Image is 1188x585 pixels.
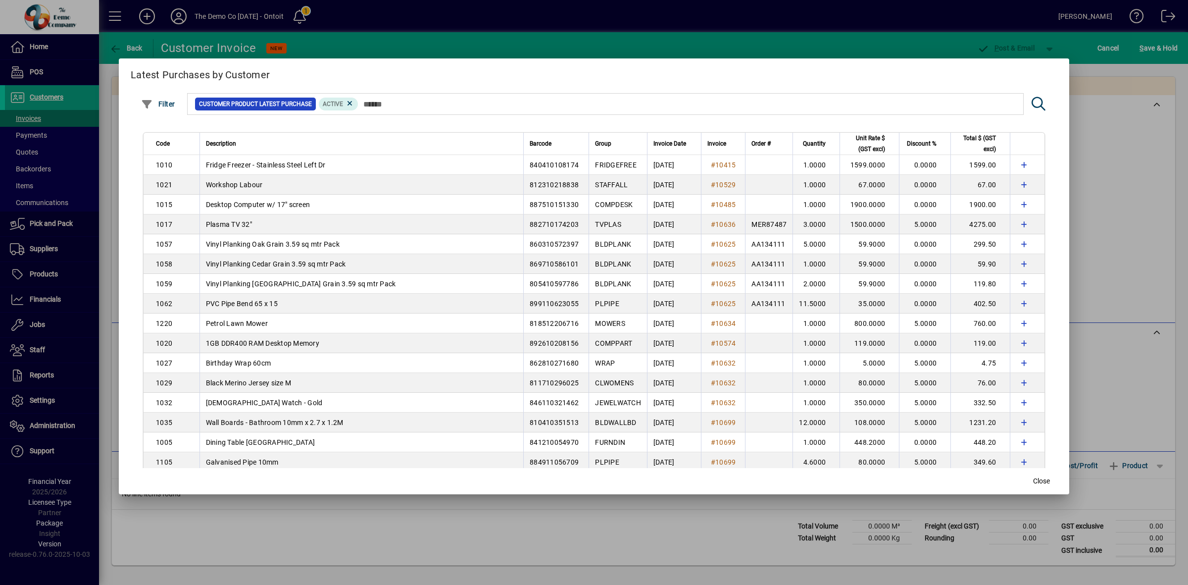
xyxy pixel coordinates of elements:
span: 10634 [715,319,736,327]
a: #10529 [707,179,740,190]
span: [DEMOGRAPHIC_DATA] Watch - Gold [206,399,323,407]
td: 67.00 [950,175,1010,195]
span: 1017 [156,220,172,228]
td: 59.9000 [840,234,899,254]
span: WRAP [595,359,615,367]
td: 402.50 [950,294,1010,314]
span: 1059 [156,280,172,288]
span: # [711,201,715,209]
td: 3.0000 [792,214,840,234]
span: 10632 [715,399,736,407]
button: Close [1026,473,1057,490]
span: 812310218838 [530,181,579,189]
span: Galvanised Pipe 10mm [206,458,279,466]
td: 67.0000 [840,175,899,195]
span: COMPPART [595,339,632,347]
span: # [711,240,715,248]
td: AA134111 [745,254,792,274]
span: MOWERS [595,319,625,327]
div: Description [206,138,518,149]
td: 1500.0000 [840,214,899,234]
td: [DATE] [647,452,701,472]
span: Petrol Lawn Mower [206,319,268,327]
td: 0.0000 [899,254,950,274]
td: [DATE] [647,274,701,294]
td: [DATE] [647,373,701,393]
div: Group [595,138,641,149]
span: 10529 [715,181,736,189]
span: # [711,379,715,387]
td: 5.0000 [899,413,950,432]
td: [DATE] [647,175,701,195]
a: #10625 [707,298,740,309]
span: BLDPLANK [595,240,631,248]
span: 882710174203 [530,220,579,228]
td: 1.0000 [792,333,840,353]
td: 5.0000 [899,314,950,333]
td: 5.0000 [899,373,950,393]
span: 1220 [156,319,172,327]
span: FRIDGEFREE [595,161,637,169]
span: Invoice Date [653,138,686,149]
div: Total $ (GST excl) [957,133,1005,155]
td: [DATE] [647,214,701,234]
span: 811710296025 [530,379,579,387]
td: MER87487 [745,214,792,234]
td: 35.0000 [840,294,899,314]
span: Fridge Freezer - Stainless Steel Left Dr [206,161,326,169]
a: #10574 [707,338,740,349]
td: 350.0000 [840,393,899,413]
span: Invoice [707,138,726,149]
td: 448.2000 [840,432,899,452]
span: 818512206716 [530,319,579,327]
span: Filter [141,100,175,108]
a: #10699 [707,457,740,468]
a: #10634 [707,318,740,329]
span: # [711,181,715,189]
td: 1.0000 [792,432,840,452]
span: PLPIPE [595,458,619,466]
td: [DATE] [647,413,701,432]
span: Total $ (GST excl) [957,133,996,155]
span: PVC Pipe Bend 65 x 15 [206,300,278,308]
button: Filter [139,95,178,113]
span: 1020 [156,339,172,347]
div: Invoice [707,138,740,149]
span: 10625 [715,260,736,268]
span: # [711,399,715,407]
td: 5.0000 [840,353,899,373]
div: Invoice Date [653,138,695,149]
div: Order # [751,138,787,149]
td: 5.0000 [899,393,950,413]
span: # [711,319,715,327]
td: 1599.0000 [840,155,899,175]
td: 349.60 [950,452,1010,472]
span: Code [156,138,170,149]
span: 884911056709 [530,458,579,466]
td: 59.90 [950,254,1010,274]
span: 841210054970 [530,438,579,446]
span: 1032 [156,399,172,407]
span: 10699 [715,419,736,426]
span: Close [1033,476,1050,486]
a: #10415 [707,160,740,170]
td: 800.0000 [840,314,899,333]
a: #10636 [707,219,740,230]
span: 899110623055 [530,300,579,308]
span: PLPIPE [595,300,619,308]
span: Barcode [530,138,551,149]
td: 76.00 [950,373,1010,393]
span: 10485 [715,201,736,209]
a: #10699 [707,437,740,448]
td: 12.0000 [792,413,840,432]
td: 5.0000 [792,234,840,254]
td: 1.0000 [792,373,840,393]
td: 1.0000 [792,175,840,195]
td: 1.0000 [792,195,840,214]
span: COMPDESK [595,201,633,209]
a: #10485 [707,199,740,210]
span: Description [206,138,236,149]
span: 887510151330 [530,201,579,209]
span: 1010 [156,161,172,169]
span: 869710586101 [530,260,579,268]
